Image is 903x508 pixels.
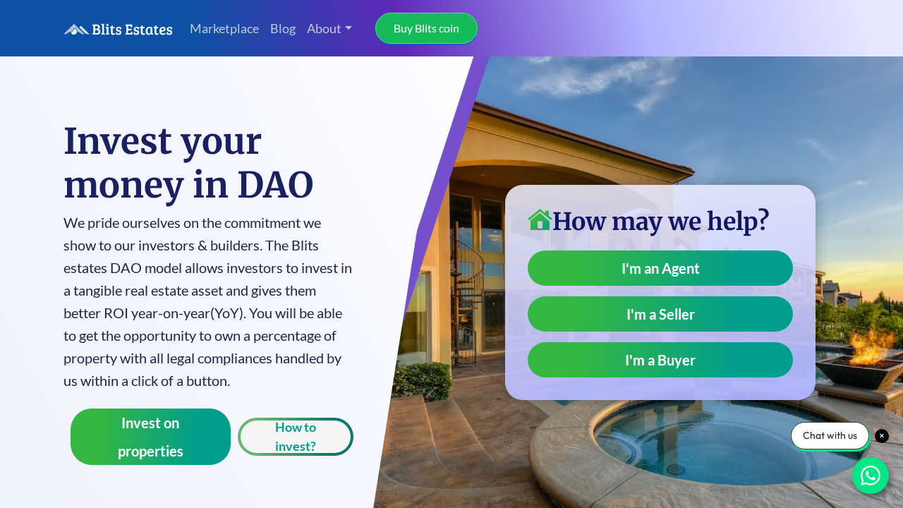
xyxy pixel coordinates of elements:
a: Marketplace [184,13,265,44]
button: Invest on properties [71,409,231,465]
a: Blog [265,13,301,44]
h3: How may we help? [528,207,793,236]
button: How to invest? [238,418,353,456]
img: logo.6a08bd47fd1234313fe35534c588d03a.svg [63,23,173,35]
a: I'm a Seller [528,296,793,332]
h1: Invest your money in DAO [63,120,353,207]
img: home-icon [528,209,552,230]
div: Chat with us [791,422,869,449]
p: We pride ourselves on the commitment we show to our investors & builders. The Blits estates DAO m... [63,211,353,392]
a: Buy Blits coin [375,13,478,44]
a: I'm a Buyer [528,342,793,377]
a: I'm an Agent [528,250,793,286]
a: About [301,13,358,44]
